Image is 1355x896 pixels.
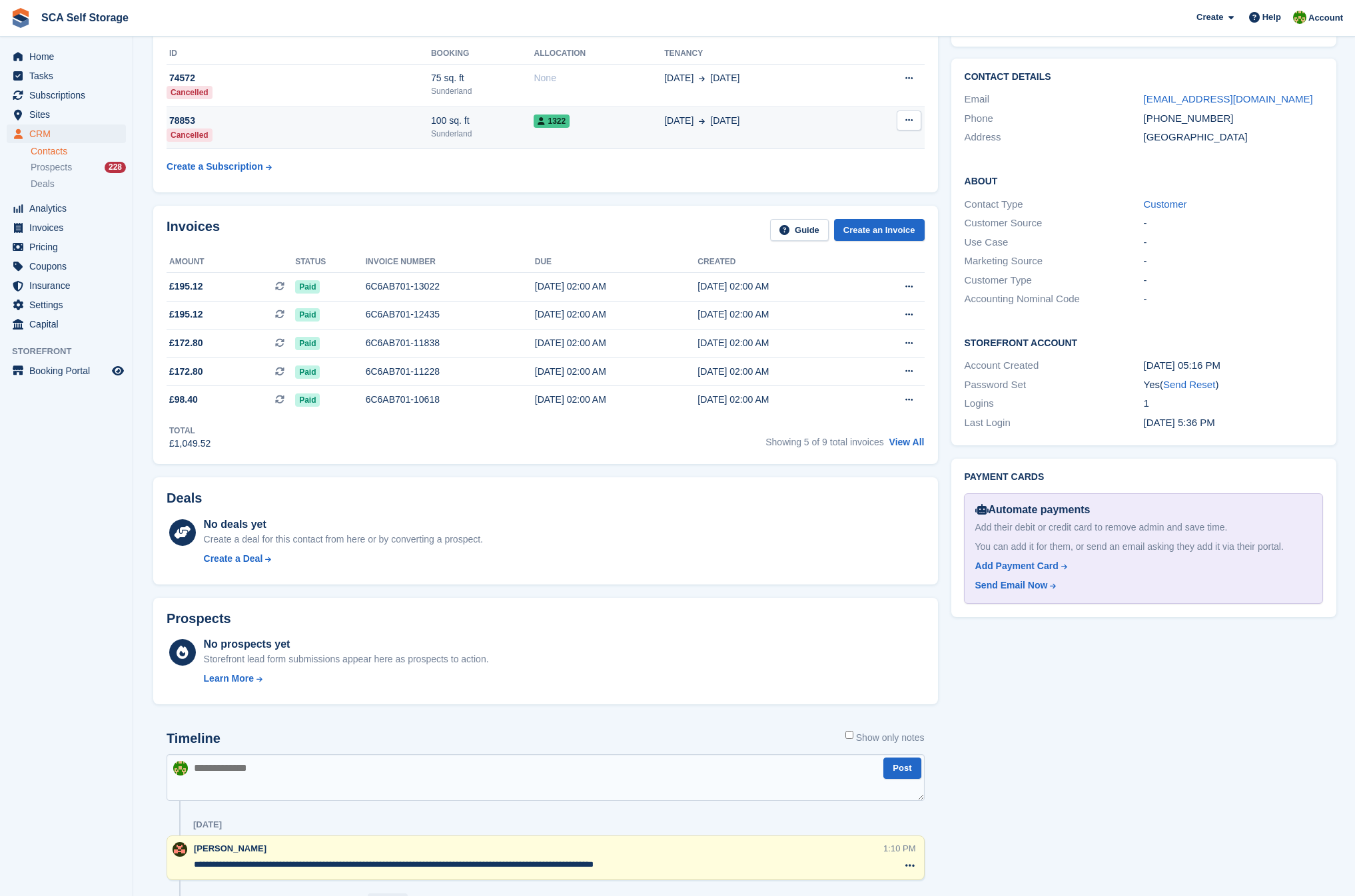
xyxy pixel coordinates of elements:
[534,114,570,128] span: 1322
[167,114,431,128] div: 78853
[110,363,126,379] a: Preview store
[29,257,109,276] span: Coupons
[697,280,861,294] div: [DATE] 02:00 AM
[1144,396,1323,411] div: 1
[1293,11,1306,24] img: Sam Chapman
[366,336,535,350] div: 6C6AB701-11838
[29,296,109,314] span: Settings
[29,276,109,295] span: Insurance
[366,280,535,294] div: 6C6AB701-13022
[770,219,829,241] a: Guide
[31,145,126,158] a: Contacts
[535,280,698,294] div: [DATE] 02:00 AM
[29,238,109,256] span: Pricing
[965,377,1144,393] div: Password Set
[29,361,109,380] span: Booking Portal
[1144,292,1323,307] div: -
[204,533,483,547] div: Create a deal for this contact from here or by converting a prospect.
[7,199,126,218] a: menu
[431,128,534,140] div: Sunderland
[204,517,483,533] div: No deals yet
[204,652,489,666] div: Storefront lead form submissions appear here as prospects to action.
[975,559,1059,573] div: Add Payment Card
[975,559,1306,573] a: Add Payment Card
[431,114,534,128] div: 100 sq. ft
[975,540,1312,554] div: You can add it for them, or send an email asking they add it via their portal.
[697,336,861,350] div: [DATE] 02:00 AM
[167,86,213,99] div: Cancelled
[169,393,198,407] span: £98.40
[431,85,534,97] div: Sunderland
[295,365,320,379] span: Paid
[1144,111,1323,126] div: [PHONE_NUMBER]
[1144,198,1187,210] a: Customer
[1144,216,1323,231] div: -
[845,731,925,745] label: Show only notes
[167,71,431,85] div: 74572
[169,280,203,294] span: £195.12
[167,252,295,273] th: Amount
[167,160,263,174] div: Create a Subscription
[1196,11,1223,24] span: Create
[1144,417,1215,428] time: 2025-02-26 17:36:18 UTC
[710,71,739,85] span: [DATE]
[431,71,534,85] div: 75 sq. ft
[169,365,203,379] span: £172.80
[1144,273,1323,288] div: -
[1262,11,1281,24] span: Help
[1144,93,1313,105] a: [EMAIL_ADDRESS][DOMAIN_NAME]
[7,124,126,143] a: menu
[167,43,431,65] th: ID
[366,365,535,379] div: 6C6AB701-11228
[883,758,921,780] button: Post
[535,308,698,322] div: [DATE] 02:00 AM
[975,502,1312,518] div: Automate payments
[31,178,55,190] span: Deals
[965,254,1144,269] div: Marketing Source
[29,105,109,124] span: Sites
[167,731,221,746] h2: Timeline
[29,199,109,218] span: Analytics
[664,43,854,65] th: Tenancy
[965,130,1144,145] div: Address
[31,177,126,191] a: Deals
[1144,254,1323,269] div: -
[295,252,366,273] th: Status
[535,336,698,350] div: [DATE] 02:00 AM
[366,393,535,407] div: 6C6AB701-10618
[1144,130,1323,145] div: [GEOGRAPHIC_DATA]
[965,235,1144,250] div: Use Case
[366,252,535,273] th: Invoice number
[295,393,320,407] span: Paid
[1308,11,1343,25] span: Account
[534,71,664,85] div: None
[1144,377,1323,393] div: Yes
[7,296,126,314] a: menu
[765,437,883,447] span: Showing 5 of 9 total invoices
[29,218,109,237] span: Invoices
[167,154,272,179] a: Create a Subscription
[7,105,126,124] a: menu
[169,336,203,350] span: £172.80
[965,216,1144,231] div: Customer Source
[204,552,483,566] a: Create a Deal
[167,128,213,142] div: Cancelled
[295,337,320,350] span: Paid
[975,521,1312,535] div: Add their debit or credit card to remove admin and save time.
[965,174,1323,187] h2: About
[431,43,534,65] th: Booking
[31,160,126,174] a: Prospects 228
[29,47,109,66] span: Home
[535,393,698,407] div: [DATE] 02:00 AM
[1160,379,1218,390] span: ( )
[965,292,1144,307] div: Accounting Nominal Code
[11,8,31,28] img: stora-icon-8386f47178a22dfd0bd8f6a31ec36ba5ce8667c1dd55bd0f319d3a0aa187defe.svg
[965,273,1144,288] div: Customer Type
[169,437,211,451] div: £1,049.52
[697,308,861,322] div: [DATE] 02:00 AM
[7,218,126,237] a: menu
[1144,235,1323,250] div: -
[295,308,320,322] span: Paid
[1144,358,1323,373] div: [DATE] 05:16 PM
[173,842,187,857] img: Sarah Race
